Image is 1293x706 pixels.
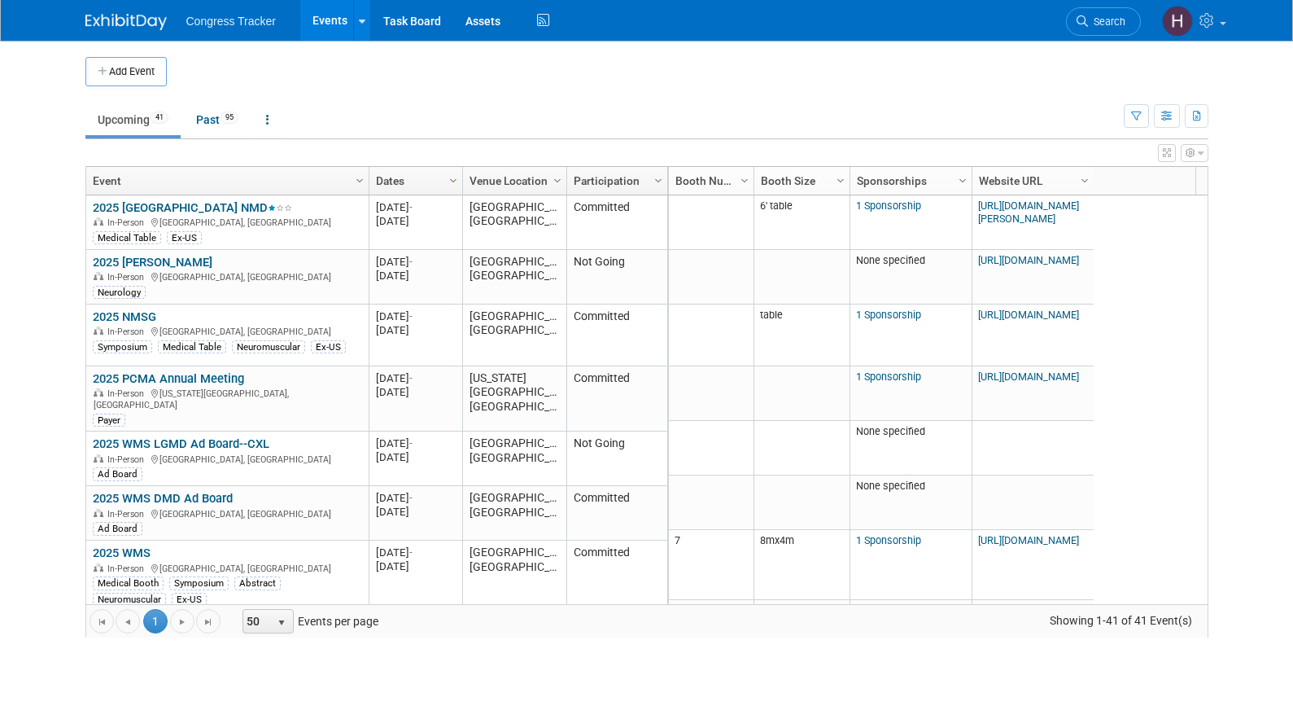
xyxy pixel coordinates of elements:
div: Ex-US [311,340,346,353]
div: [DATE] [376,255,455,269]
div: [US_STATE][GEOGRAPHIC_DATA], [GEOGRAPHIC_DATA] [93,386,361,410]
a: Column Settings [351,167,369,191]
a: Column Settings [444,167,462,191]
span: In-Person [107,563,149,574]
img: In-Person Event [94,388,103,397]
div: [GEOGRAPHIC_DATA], [GEOGRAPHIC_DATA] [93,324,361,338]
a: Past95 [184,104,251,135]
span: Column Settings [447,174,460,187]
img: In-Person Event [94,272,103,280]
div: [GEOGRAPHIC_DATA], [GEOGRAPHIC_DATA] [93,215,361,229]
td: [GEOGRAPHIC_DATA], [GEOGRAPHIC_DATA] [462,486,566,541]
div: [DATE] [376,371,455,385]
a: Go to the previous page [116,609,140,634]
a: Column Settings [649,167,667,191]
a: Upcoming41 [85,104,181,135]
a: 2025 WMS LGMD Ad Board--CXL [93,436,269,451]
div: Symposium [169,577,229,590]
td: Committed [566,486,667,541]
div: [DATE] [376,269,455,283]
div: [DATE] [376,491,455,505]
span: Go to the previous page [121,616,134,629]
a: [URL][DOMAIN_NAME] [978,371,1079,383]
a: 2025 WMS DMD Ad Board [93,491,233,506]
td: Committed [566,366,667,432]
td: 7 [669,530,754,600]
div: [DATE] [376,450,455,464]
td: Not Going [566,432,667,486]
span: Go to the last page [202,616,215,629]
div: [DATE] [376,546,455,559]
div: Ad Board [93,522,142,535]
td: B16 [669,600,754,655]
span: None specified [856,480,925,492]
td: Committed [566,541,667,611]
td: 8mx4m [754,530,850,600]
span: Events per page [221,609,395,634]
span: Column Settings [834,174,847,187]
a: 1 Sponsorship [856,309,921,321]
a: 2025 NMSG [93,309,156,324]
span: - [409,201,413,213]
div: [DATE] [376,505,455,519]
span: - [409,372,413,384]
span: Go to the next page [176,616,189,629]
div: [DATE] [376,385,455,399]
a: Event [93,167,358,195]
td: table [754,305,850,366]
div: [DATE] [376,323,455,337]
td: [GEOGRAPHIC_DATA], [GEOGRAPHIC_DATA] [462,195,566,250]
a: 1 Sponsorship [856,534,921,546]
span: In-Person [107,327,149,337]
span: 95 [221,112,238,124]
div: Symposium [93,340,152,353]
td: [GEOGRAPHIC_DATA], [GEOGRAPHIC_DATA] [462,432,566,486]
div: Medical Table [158,340,226,353]
img: ExhibitDay [85,14,167,30]
a: Venue Location [470,167,556,195]
img: In-Person Event [94,327,103,335]
div: Medical Table [93,231,161,244]
span: Column Settings [353,174,366,187]
div: [DATE] [376,309,455,323]
td: Committed [566,195,667,250]
div: Medical Booth [93,577,164,590]
img: In-Person Event [94,509,103,517]
a: Go to the next page [170,609,194,634]
div: Neuromuscular [232,340,305,353]
span: - [409,492,413,504]
div: Ex-US [167,231,202,244]
span: None specified [856,425,925,437]
span: In-Person [107,217,149,228]
div: Ad Board [93,467,142,480]
span: In-Person [107,388,149,399]
span: Column Settings [652,174,665,187]
span: None specified [856,254,925,266]
span: Congress Tracker [186,15,276,28]
span: 1 [143,609,168,634]
span: - [409,256,413,268]
span: Go to the first page [95,616,108,629]
a: 1 Sponsorship [856,371,921,383]
a: Participation [574,167,657,195]
div: [GEOGRAPHIC_DATA], [GEOGRAPHIC_DATA] [93,270,361,283]
a: 2025 WMS [93,546,151,560]
a: [URL][DOMAIN_NAME][PERSON_NAME] [978,200,1079,225]
div: [DATE] [376,559,455,573]
td: [GEOGRAPHIC_DATA], [GEOGRAPHIC_DATA] [462,541,566,611]
span: - [409,546,413,559]
a: Column Settings [548,167,566,191]
a: Search [1066,7,1141,36]
td: Not Going [566,250,667,305]
div: [GEOGRAPHIC_DATA], [GEOGRAPHIC_DATA] [93,452,361,466]
a: Go to the first page [90,609,114,634]
div: Payer [93,414,125,427]
span: - [409,310,413,322]
td: Committed [566,305,667,366]
a: Dates [376,167,452,195]
td: [GEOGRAPHIC_DATA], [GEOGRAPHIC_DATA] [462,305,566,366]
div: [GEOGRAPHIC_DATA], [GEOGRAPHIC_DATA] [93,506,361,520]
td: 3mx2m [754,600,850,655]
a: Column Settings [1076,167,1094,191]
div: [DATE] [376,214,455,228]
